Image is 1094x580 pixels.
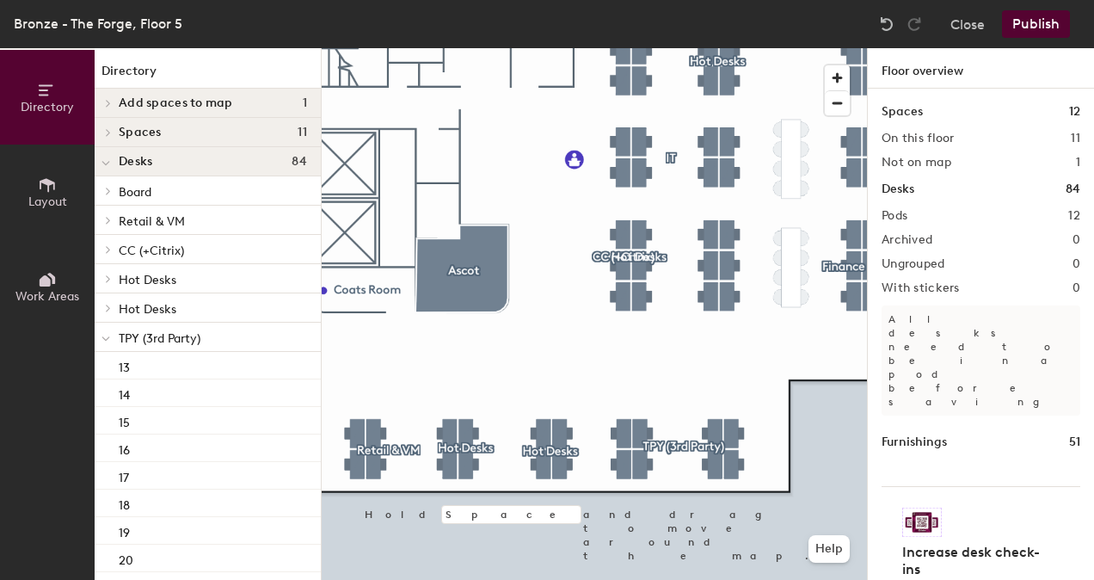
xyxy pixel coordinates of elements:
span: Layout [28,194,67,209]
h1: Directory [95,62,321,89]
p: 17 [119,466,129,485]
h1: Furnishings [882,433,947,452]
h2: 0 [1072,257,1080,271]
p: 20 [119,548,133,568]
h2: 1 [1076,156,1080,170]
h1: Floor overview [868,48,1094,89]
h2: With stickers [882,281,960,295]
h1: 84 [1066,180,1080,199]
span: Retail & VM [119,214,185,229]
span: CC (+Citrix) [119,244,184,258]
span: Board [119,185,151,200]
h2: Ungrouped [882,257,945,271]
span: 1 [303,96,307,110]
p: All desks need to be in a pod before saving [882,305,1080,416]
span: 11 [298,126,307,139]
h2: 0 [1072,281,1080,295]
span: TPY (3rd Party) [119,331,200,346]
span: Add spaces to map [119,96,233,110]
h2: Pods [882,209,907,223]
h1: 51 [1069,433,1080,452]
img: Redo [906,15,923,33]
span: Desks [119,155,152,169]
p: 13 [119,355,130,375]
h2: On this floor [882,132,955,145]
button: Close [950,10,985,38]
span: Hot Desks [119,302,176,317]
span: Hot Desks [119,273,176,287]
div: Bronze - The Forge, Floor 5 [14,13,182,34]
p: 18 [119,493,130,513]
h2: Not on map [882,156,951,170]
h1: Desks [882,180,914,199]
h2: 11 [1071,132,1080,145]
h4: Increase desk check-ins [902,544,1049,578]
p: 14 [119,383,130,403]
button: Help [808,535,850,563]
img: Undo [878,15,895,33]
h2: Archived [882,233,932,247]
span: 84 [292,155,307,169]
h2: 12 [1068,209,1080,223]
span: Spaces [119,126,162,139]
p: 16 [119,438,130,458]
img: Sticker logo [902,508,942,537]
p: 15 [119,410,130,430]
h2: 0 [1072,233,1080,247]
h1: Spaces [882,102,923,121]
span: Directory [21,100,74,114]
p: 19 [119,521,130,540]
span: Work Areas [15,289,79,304]
h1: 12 [1069,102,1080,121]
button: Publish [1002,10,1070,38]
